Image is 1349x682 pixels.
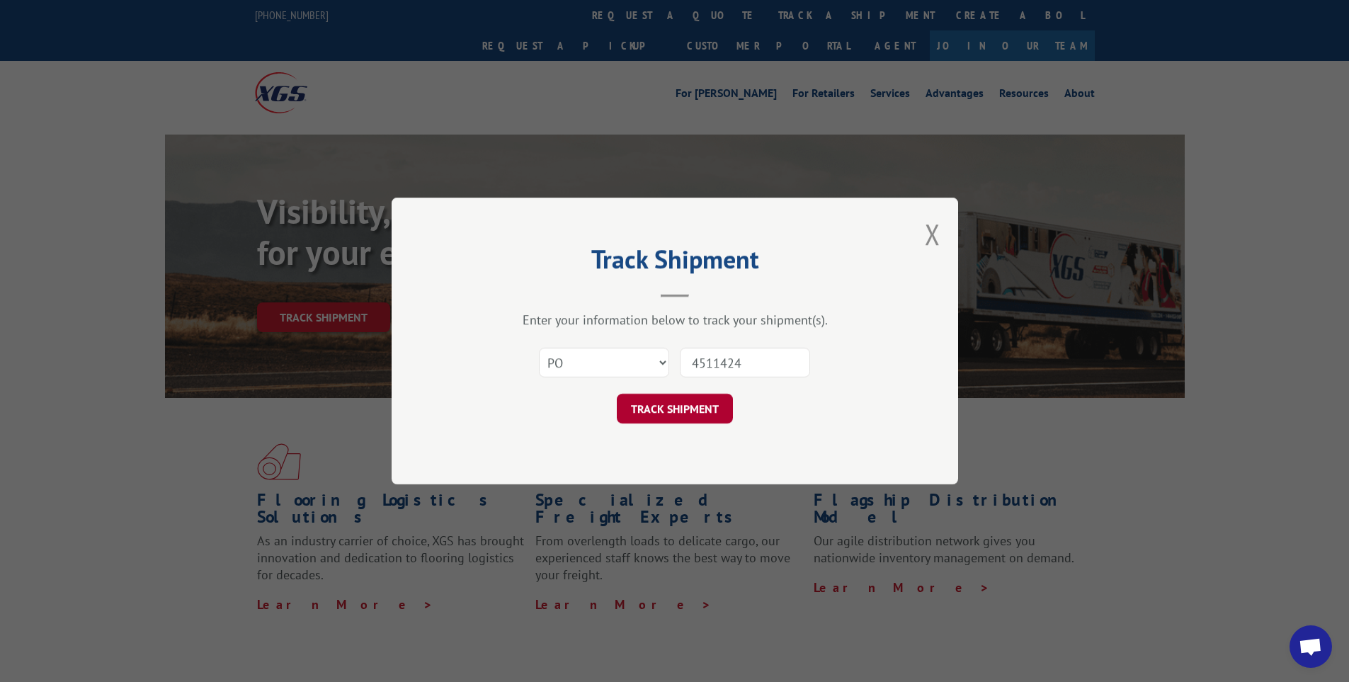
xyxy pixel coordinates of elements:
div: Enter your information below to track your shipment(s). [462,312,887,328]
button: Close modal [925,215,940,253]
input: Number(s) [680,348,810,377]
div: Open chat [1290,625,1332,668]
button: TRACK SHIPMENT [617,394,733,424]
h2: Track Shipment [462,249,887,276]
